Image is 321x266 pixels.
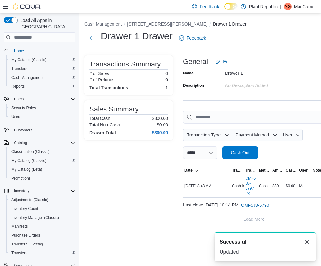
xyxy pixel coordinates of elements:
span: Transaction Type [232,168,243,173]
h3: Transactions Summary [89,60,161,68]
span: Inventory Count [11,206,38,211]
span: Users [9,113,75,121]
button: Method [258,167,271,174]
a: My Catalog (Beta) [9,166,45,173]
a: My Catalog (Classic) [9,56,49,64]
h3: General [183,58,208,66]
button: Transfers [6,249,78,257]
span: CMF5J8-5790 [241,202,269,208]
a: Adjustments (Classic) [9,196,51,204]
span: Reports [9,83,75,90]
button: Inventory Count [6,204,78,213]
p: $300.00 [152,116,168,121]
p: 0 [165,71,168,76]
span: Transfers [9,249,75,257]
h6: # of Sales [89,71,109,76]
span: Inventory Manager (Classic) [9,214,75,221]
span: Amount [272,168,283,173]
span: Transfers [9,65,75,73]
h1: Drawer 1 Drawer [101,30,173,42]
span: Customers [11,126,75,134]
img: Cova [13,3,41,10]
div: Notification [220,238,311,246]
div: Drawer 1 [225,68,310,76]
span: Manifests [9,223,75,230]
button: Users [6,112,78,121]
a: CMF5J8-5797External link [245,176,256,196]
div: No Description added [225,80,310,88]
span: Feedback [200,3,219,10]
h6: Total Non-Cash [89,122,120,127]
button: Transaction Type [231,167,244,174]
button: Purchase Orders [6,231,78,240]
span: Cash Management [9,74,75,81]
button: Cash Management [6,73,78,82]
span: Load All Apps in [GEOGRAPHIC_DATA] [18,17,75,30]
a: Inventory Manager (Classic) [9,214,61,221]
button: Cash Out [222,146,258,159]
p: Mai Gamer [294,3,316,10]
a: Purchase Orders [9,231,43,239]
h6: # of Refunds [89,77,114,82]
button: User [298,167,311,174]
span: Classification (Classic) [11,149,50,154]
span: Successful [220,238,246,246]
span: Cash Management [11,75,43,80]
button: Dismiss toast [303,238,311,246]
span: Promotions [9,174,75,182]
button: Promotions [6,174,78,183]
span: My Catalog (Beta) [9,166,75,173]
p: Cash In [232,183,245,188]
button: Transfers [6,64,78,73]
span: Security Roles [9,104,75,112]
label: Description [183,83,204,88]
p: Plant Republic [249,3,278,10]
span: Transaction Type [187,132,221,137]
input: Dark Mode [224,3,238,10]
span: My Catalog (Classic) [11,57,47,62]
span: Catalog [11,139,75,147]
span: Adjustments (Classic) [11,197,48,202]
a: Manifests [9,223,30,230]
span: User [299,168,308,173]
button: Edit [213,55,233,68]
span: Load More [243,216,265,222]
span: User [283,132,292,137]
div: $0.00 [285,182,298,190]
span: Purchase Orders [9,231,75,239]
span: Users [14,97,24,102]
span: Date [184,168,193,173]
h3: Sales Summary [89,105,138,113]
a: Classification (Classic) [9,148,52,155]
button: Classification (Classic) [6,147,78,156]
button: CMF5J8-5790 [239,199,272,212]
a: Users [9,113,24,121]
span: Transfers (Classic) [11,242,43,247]
h4: $300.00 [152,130,168,135]
button: My Catalog (Classic) [6,156,78,165]
button: Cash Management [84,22,122,27]
span: Classification (Classic) [9,148,75,155]
a: Transfers (Classic) [9,240,46,248]
span: Purchase Orders [11,233,40,238]
span: Reports [11,84,25,89]
span: Manifests [11,224,28,229]
span: Transfers [11,250,27,256]
span: My Catalog (Classic) [11,158,47,163]
a: Feedback [189,0,221,13]
p: | [280,3,281,10]
p: $0.00 [157,122,168,127]
span: Inventory [11,187,75,195]
span: $300.00 [272,183,283,188]
button: [STREET_ADDRESS][PERSON_NAME] [127,22,208,27]
span: Promotions [11,176,31,181]
span: Mai Gamer [299,183,310,188]
span: Method [259,168,270,173]
span: Transaction # [245,168,256,173]
button: Drawer 1 Drawer [213,22,247,27]
span: Home [14,48,24,54]
button: Cash Back [285,167,298,174]
span: Users [11,95,75,103]
a: Inventory Count [9,205,41,212]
